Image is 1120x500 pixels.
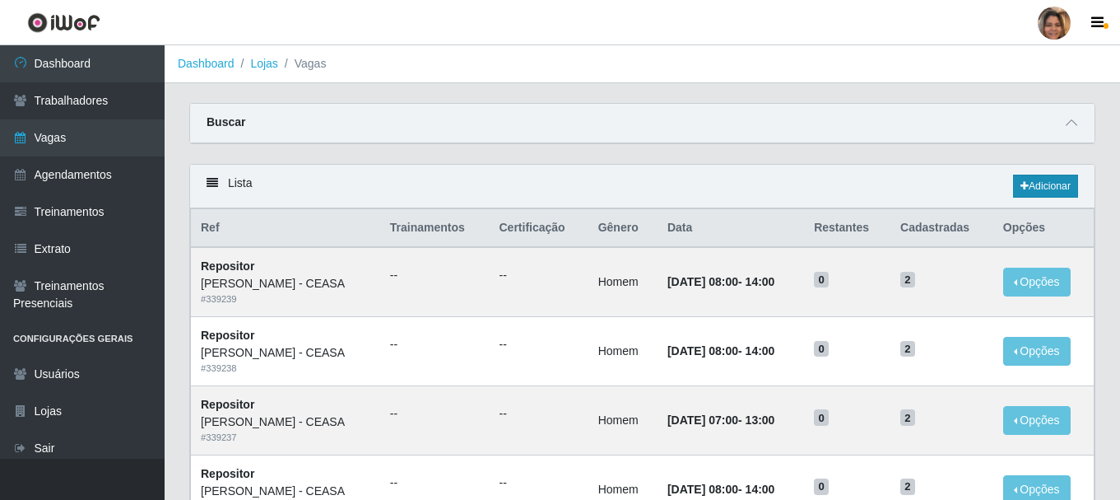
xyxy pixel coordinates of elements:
[667,483,738,496] time: [DATE] 08:00
[667,344,738,357] time: [DATE] 08:00
[201,329,254,342] strong: Repositor
[27,12,100,33] img: CoreUI Logo
[250,57,277,70] a: Lojas
[380,209,490,248] th: Trainamentos
[201,414,370,431] div: [PERSON_NAME] - CEASA
[1013,175,1078,198] a: Adicionar
[667,275,774,288] strong: -
[201,275,370,292] div: [PERSON_NAME] - CEASA
[667,414,738,427] time: [DATE] 07:00
[201,483,370,500] div: [PERSON_NAME] - CEASA
[900,272,915,288] span: 2
[588,386,658,455] td: Homem
[201,362,370,376] div: # 339238
[667,275,738,288] time: [DATE] 08:00
[1003,406,1071,435] button: Opções
[190,165,1094,208] div: Lista
[201,467,254,480] strong: Repositor
[804,209,890,248] th: Restantes
[490,209,588,248] th: Certificação
[746,414,775,427] time: 13:00
[390,336,480,353] ul: --
[201,431,370,445] div: # 339237
[500,405,579,423] ul: --
[201,292,370,306] div: # 339239
[588,317,658,386] td: Homem
[1003,268,1071,297] button: Opções
[390,267,480,284] ul: --
[1003,337,1071,366] button: Opções
[500,267,579,284] ul: --
[746,344,775,357] time: 14:00
[390,405,480,423] ul: --
[207,115,245,129] strong: Buscar
[178,57,235,70] a: Dashboard
[814,272,829,288] span: 0
[500,474,579,492] ul: --
[814,341,829,357] span: 0
[588,247,658,316] td: Homem
[890,209,993,248] th: Cadastradas
[588,209,658,248] th: Gênero
[814,409,829,426] span: 0
[667,414,774,427] strong: -
[201,259,254,273] strong: Repositor
[165,45,1120,83] nav: breadcrumb
[667,344,774,357] strong: -
[900,409,915,426] span: 2
[900,341,915,357] span: 2
[500,336,579,353] ul: --
[814,479,829,495] span: 0
[667,483,774,496] strong: -
[658,209,804,248] th: Data
[746,275,775,288] time: 14:00
[993,209,1094,248] th: Opções
[278,55,327,72] li: Vagas
[191,209,380,248] th: Ref
[201,344,370,362] div: [PERSON_NAME] - CEASA
[746,483,775,496] time: 14:00
[201,398,254,411] strong: Repositor
[390,474,480,492] ul: --
[900,479,915,495] span: 2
